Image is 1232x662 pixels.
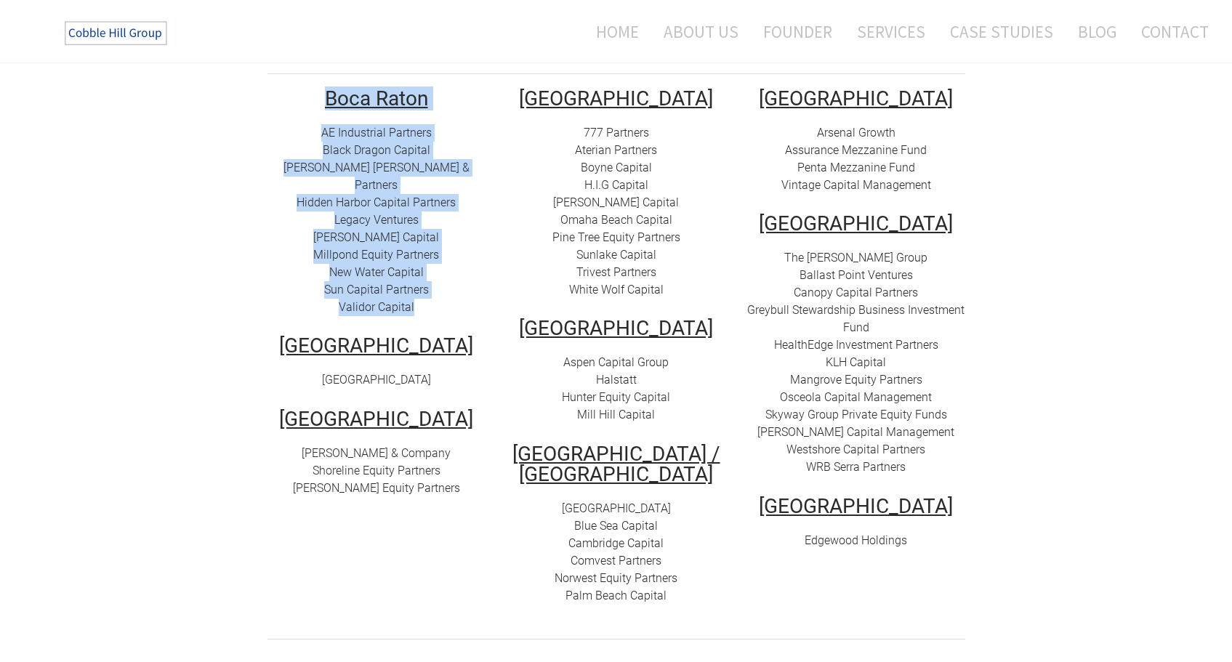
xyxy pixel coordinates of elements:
[562,390,670,404] a: Hunter Equity Capital
[774,338,938,352] a: HealthEdge Investment Partners
[577,408,655,421] a: Mill Hill Capital
[596,373,637,387] a: Halstatt
[571,554,661,568] a: Comvest Partners
[565,589,667,602] a: Palm Beach Capital
[826,355,886,369] a: KLH Capital
[507,500,725,605] div: ​
[1130,12,1209,51] a: Contact
[560,213,672,227] a: Omaha Beach Capital
[752,12,843,51] a: Founder
[555,571,677,585] a: Norwest Equity Partners
[826,355,886,369] span: ​​
[313,230,439,244] a: [PERSON_NAME] Capital
[313,248,439,262] a: Millpond Equity Partners
[786,443,925,456] a: Westshore Capital Partners
[759,211,953,235] u: [GEOGRAPHIC_DATA]
[806,460,906,474] a: WRB Serra Partners
[574,12,650,51] a: Home
[576,248,656,262] a: Sunlake Capital
[324,283,429,296] a: Sun Capital Partners
[800,268,913,282] a: Ballast Point Ventures
[283,161,470,192] a: [PERSON_NAME] [PERSON_NAME] & Partners
[653,12,749,51] a: About Us
[584,126,649,140] a: 777 Partners
[939,12,1064,51] a: Case Studies
[785,143,927,157] a: Assurance Mezzanine Fund
[765,408,947,421] a: Skyway Group Private Equity Funds
[563,355,669,369] a: Aspen Capital Group
[519,86,713,110] u: [GEOGRAPHIC_DATA]
[790,373,922,387] a: ​Mangrove Equity Partners
[293,481,460,495] a: [PERSON_NAME] Equity Partners
[576,265,656,279] a: Trivest Partners
[297,195,456,209] a: Hidden Harbor Capital Partners
[581,161,652,174] a: Boyne Capital
[574,519,658,533] a: Blue Sea Capital
[759,86,953,110] u: ​[GEOGRAPHIC_DATA]
[569,283,664,296] a: White Wolf Capital
[568,536,664,550] a: Cambridge Capital
[329,265,424,279] a: New Water Capital
[757,425,954,439] a: [PERSON_NAME] Capital Management
[553,195,679,209] a: [PERSON_NAME] Capital
[552,230,680,244] a: Pine Tree Equity Partners
[55,15,179,52] img: The Cobble Hill Group LLC
[321,126,432,140] a: AE Industrial Partners
[571,554,578,568] font: C
[805,533,907,547] a: Edgewood Holdings
[781,178,931,192] a: Vintage Capital Management
[279,334,473,358] u: [GEOGRAPHIC_DATA]
[279,407,473,431] u: [GEOGRAPHIC_DATA]
[323,143,430,157] a: Black Dragon Capital
[325,86,428,110] u: Boca Raton
[794,286,918,299] a: Canopy Capital Partners
[780,390,932,404] a: Osceola Capital Management
[512,442,720,486] u: [GEOGRAPHIC_DATA] / [GEOGRAPHIC_DATA]
[1067,12,1127,51] a: Blog
[339,300,414,314] a: Validor Capital
[313,464,440,477] a: Shoreline Equity Partners
[584,178,648,192] a: H.I.G Capital
[519,316,713,340] u: [GEOGRAPHIC_DATA]
[575,143,657,157] a: Aterian Partners
[846,12,936,51] a: Services
[759,494,953,518] u: [GEOGRAPHIC_DATA]
[784,251,927,265] a: The [PERSON_NAME] Group
[334,213,419,227] a: Legacy Ventures
[797,161,915,174] a: Penta Mezzanine Fund
[562,501,671,515] a: [GEOGRAPHIC_DATA]
[747,303,965,334] a: Greybull Stewardship Business Investment Fund
[302,446,451,460] a: [PERSON_NAME] & Company
[817,126,895,140] a: Arsenal Growth
[322,373,431,387] a: [GEOGRAPHIC_DATA]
